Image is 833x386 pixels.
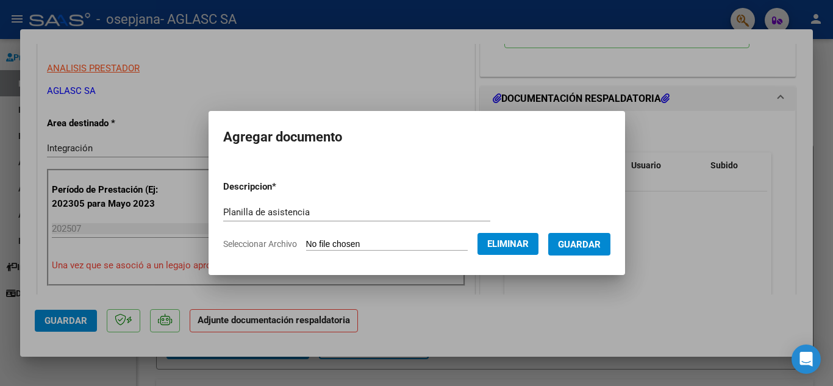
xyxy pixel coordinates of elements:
[548,233,610,256] button: Guardar
[223,239,297,249] span: Seleccionar Archivo
[487,238,529,249] span: Eliminar
[477,233,538,255] button: Eliminar
[223,180,340,194] p: Descripcion
[792,345,821,374] div: Open Intercom Messenger
[223,126,610,149] h2: Agregar documento
[558,239,601,250] span: Guardar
